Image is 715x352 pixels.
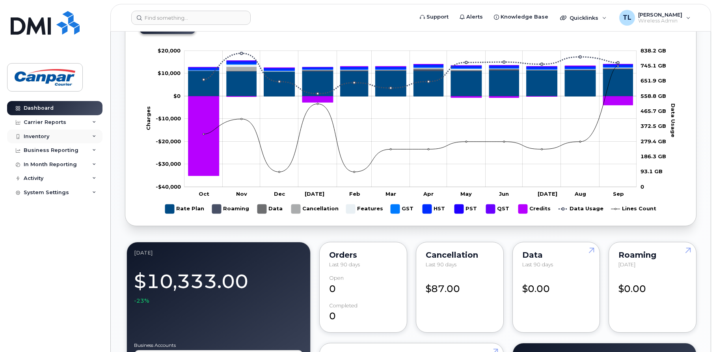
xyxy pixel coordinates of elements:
[165,201,204,217] g: Rate Plan
[188,64,633,71] g: Features
[538,191,557,197] tspan: [DATE]
[391,201,415,217] g: GST
[555,10,612,26] div: Quicklinks
[518,201,551,217] g: Credits
[641,138,666,144] tspan: 279.4 GB
[156,138,181,144] g: $0
[466,13,483,21] span: Alerts
[156,183,181,190] g: $0
[156,161,181,167] g: $0
[329,303,357,309] div: completed
[274,191,285,197] tspan: Dec
[488,9,554,25] a: Knowledge Base
[641,47,666,54] tspan: 838.2 GB
[236,191,247,197] tspan: Nov
[305,191,324,197] tspan: [DATE]
[257,201,283,217] g: Data
[158,47,181,54] g: $0
[134,266,303,305] div: $10,333.00
[426,252,494,258] div: Cancellation
[188,69,633,97] g: Rate Plan
[329,252,397,258] div: Orders
[165,201,656,217] g: Legend
[454,9,488,25] a: Alerts
[212,201,250,217] g: Roaming
[499,191,509,197] tspan: Jun
[199,191,209,197] tspan: Oct
[618,261,635,268] span: [DATE]
[349,191,360,197] tspan: Feb
[173,93,181,99] tspan: $0
[188,64,633,71] g: GST
[156,161,181,167] tspan: -$30,000
[291,201,339,217] g: Cancellation
[414,9,454,25] a: Support
[423,191,434,197] tspan: Apr
[346,201,383,217] g: Features
[426,13,449,21] span: Support
[134,297,149,305] span: -23%
[188,64,633,176] g: Credits
[641,93,666,99] tspan: 558.8 GB
[641,183,644,190] tspan: 0
[574,191,586,197] tspan: Aug
[188,61,633,68] g: QST
[641,123,666,129] tspan: 372.5 GB
[454,201,478,217] g: PST
[156,115,181,122] tspan: -$10,000
[641,168,663,174] tspan: 93.1 GB
[131,11,251,25] input: Find something...
[158,70,181,76] g: $0
[611,201,656,217] g: Lines Count
[156,115,181,122] g: $0
[638,18,682,24] span: Wireless Admin
[623,13,631,22] span: TL
[522,252,590,258] div: Data
[641,62,666,69] tspan: 745.1 GB
[559,201,603,217] g: Data Usage
[145,47,680,217] g: Chart
[618,275,687,296] div: $0.00
[670,103,676,137] tspan: Data Usage
[158,47,181,54] tspan: $20,000
[423,201,447,217] g: HST
[641,153,666,159] tspan: 186.3 GB
[134,249,303,256] div: September 2025
[641,77,666,84] tspan: 651.9 GB
[460,191,472,197] tspan: May
[134,343,303,348] label: Business Accounts
[613,191,624,197] tspan: Sep
[329,261,360,268] span: Last 90 days
[618,252,687,258] div: Roaming
[486,201,510,217] g: QST
[426,261,456,268] span: Last 90 days
[329,275,344,281] div: Open
[158,70,181,76] tspan: $10,000
[385,191,396,197] tspan: Mar
[638,11,682,18] span: [PERSON_NAME]
[570,15,598,21] span: Quicklinks
[329,303,397,323] div: 0
[145,106,151,130] tspan: Charges
[188,62,633,71] g: HST
[156,138,181,144] tspan: -$20,000
[156,183,181,190] tspan: -$40,000
[522,275,590,296] div: $0.00
[426,275,494,296] div: $87.00
[614,10,696,26] div: Tony Ladriere
[641,108,666,114] tspan: 465.7 GB
[188,61,633,68] g: PST
[501,13,548,21] span: Knowledge Base
[522,261,553,268] span: Last 90 days
[329,275,397,296] div: 0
